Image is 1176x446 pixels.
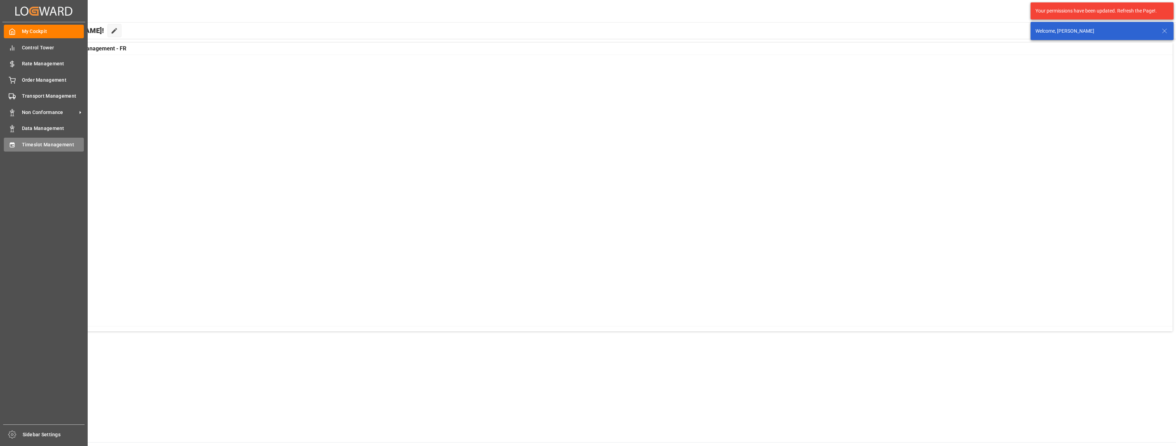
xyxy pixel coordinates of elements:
div: Welcome, [PERSON_NAME] [1035,27,1155,35]
a: Order Management [4,73,84,87]
span: Rate Management [22,60,84,67]
span: Control Tower [22,44,84,51]
span: Non Conformance [22,109,77,116]
span: My Cockpit [22,28,84,35]
a: Rate Management [4,57,84,71]
span: Order Management [22,76,84,84]
a: My Cockpit [4,25,84,38]
span: Hello [PERSON_NAME]! [29,24,104,37]
a: Timeslot Management [4,138,84,151]
span: Timeslot Management [22,141,84,148]
span: Sidebar Settings [23,431,85,438]
span: Data Management [22,125,84,132]
a: Transport Management [4,89,84,103]
a: Data Management [4,122,84,135]
span: Transport Management [22,92,84,100]
div: Your permissions have been updated. Refresh the Page!. [1035,7,1163,15]
a: Control Tower [4,41,84,54]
